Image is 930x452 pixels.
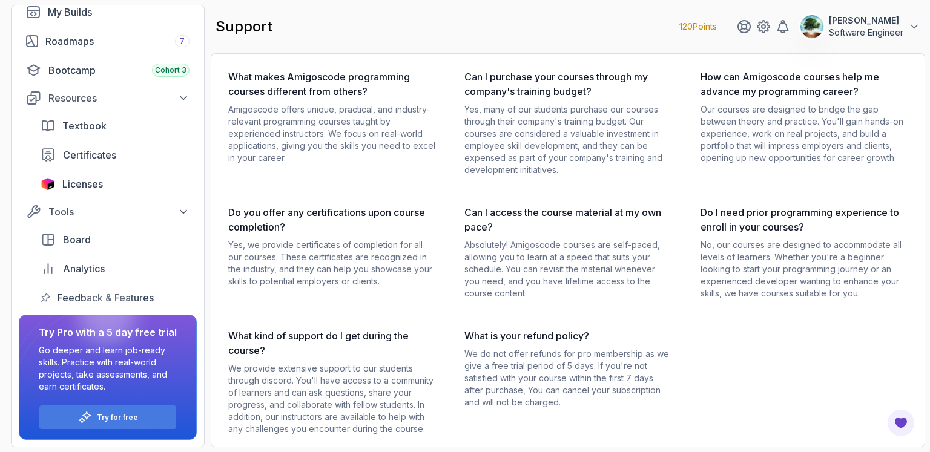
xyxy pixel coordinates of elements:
[886,408,915,437] button: Open Feedback Button
[19,87,197,109] button: Resources
[800,15,920,39] button: user profile image[PERSON_NAME]Software Engineer
[39,405,177,430] button: Try for free
[19,201,197,223] button: Tools
[701,103,908,164] p: Our courses are designed to bridge the gap between theory and practice. You'll gain hands-on expe...
[33,228,197,252] a: board
[33,257,197,281] a: analytics
[63,232,91,247] span: Board
[33,172,197,196] a: licenses
[228,205,435,234] h3: Do you offer any certifications upon course completion?
[800,15,823,38] img: user profile image
[228,70,435,99] h3: What makes Amigoscode programming courses different from others?
[228,362,435,435] p: We provide extensive support to our students through discord. You'll have access to a community o...
[19,29,197,53] a: roadmaps
[679,21,717,33] p: 120 Points
[41,178,55,190] img: jetbrains icon
[62,119,107,133] span: Textbook
[464,348,671,408] p: We do not offer refunds for pro membership as we give a free trial period of 5 days. If you're no...
[33,286,197,310] a: feedback
[228,239,435,287] p: Yes, we provide certificates of completion for all our courses. These certificates are recognized...
[48,63,190,77] div: Bootcamp
[701,70,908,99] h3: How can Amigoscode courses help me advance my programming career?
[33,143,197,167] a: certificates
[701,205,908,234] h3: Do I need prior programming experience to enroll in your courses?
[63,261,105,276] span: Analytics
[155,65,186,75] span: Cohort 3
[228,329,435,358] h3: What kind of support do I get during the course?
[63,148,116,162] span: Certificates
[48,91,190,105] div: Resources
[228,103,435,164] p: Amigoscode offers unique, practical, and industry-relevant programming courses taught by experien...
[216,17,272,36] h2: support
[464,329,671,343] h3: What is your refund policy?
[48,5,190,19] div: My Builds
[97,413,138,422] a: Try for free
[464,239,671,300] p: Absolutely! Amigoscode courses are self-paced, allowing you to learn at a speed that suits your s...
[19,58,197,82] a: bootcamp
[829,15,903,27] p: [PERSON_NAME]
[701,239,908,300] p: No, our courses are designed to accommodate all levels of learners. Whether you're a beginner loo...
[180,36,185,46] span: 7
[58,290,154,305] span: Feedback & Features
[829,27,903,39] p: Software Engineer
[39,344,177,393] p: Go deeper and learn job-ready skills. Practice with real-world projects, take assessments, and ea...
[464,103,671,176] p: Yes, many of our students purchase our courses through their company's training budget. Our cours...
[464,205,671,234] h3: Can I access the course material at my own pace?
[464,70,671,99] h3: Can I purchase your courses through my company's training budget?
[45,34,190,48] div: Roadmaps
[33,114,197,138] a: textbook
[48,205,190,219] div: Tools
[62,177,103,191] span: Licenses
